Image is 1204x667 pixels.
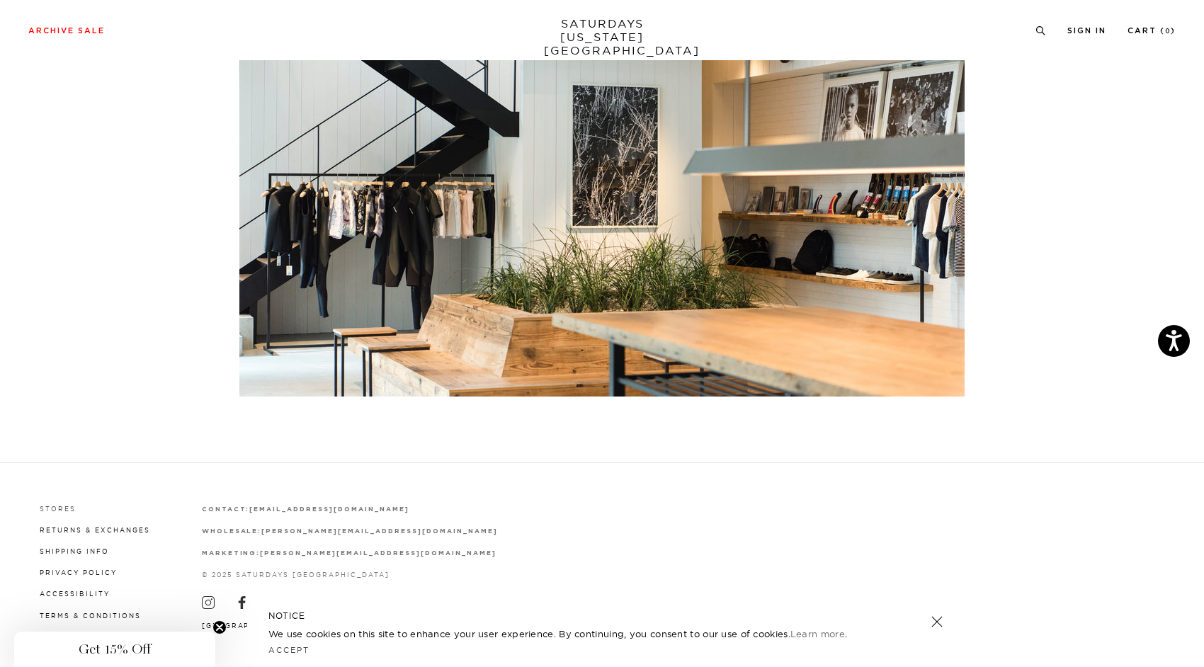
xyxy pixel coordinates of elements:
a: [PERSON_NAME][EMAIL_ADDRESS][DOMAIN_NAME] [261,527,497,535]
a: Accept [268,645,309,655]
a: Stores [40,505,76,513]
strong: [PERSON_NAME][EMAIL_ADDRESS][DOMAIN_NAME] [261,528,497,535]
a: Cart (0) [1128,27,1176,35]
button: Close teaser [212,620,227,634]
a: Terms & Conditions [40,612,141,620]
a: Archive Sale [28,27,105,35]
strong: contact: [202,506,250,513]
strong: wholesale: [202,528,262,535]
a: Accessibility [40,590,110,598]
a: [PERSON_NAME][EMAIL_ADDRESS][DOMAIN_NAME] [260,549,496,557]
p: © 2025 Saturdays [GEOGRAPHIC_DATA] [202,569,498,580]
small: 0 [1165,28,1171,35]
h5: NOTICE [268,610,936,622]
strong: marketing: [202,550,261,557]
a: SATURDAYS[US_STATE][GEOGRAPHIC_DATA] [544,17,661,57]
div: Get 15% OffClose teaser [14,632,215,667]
a: Learn more [790,628,845,639]
span: Get 15% Off [79,641,151,658]
strong: [EMAIL_ADDRESS][DOMAIN_NAME] [249,506,409,513]
strong: [PERSON_NAME][EMAIL_ADDRESS][DOMAIN_NAME] [260,550,496,557]
a: Returns & Exchanges [40,526,150,534]
a: Shipping Info [40,547,109,555]
a: [EMAIL_ADDRESS][DOMAIN_NAME] [249,505,409,513]
a: Privacy Policy [40,569,117,576]
p: We use cookies on this site to enhance your user experience. By continuing, you consent to our us... [268,627,885,641]
a: Sign In [1067,27,1106,35]
button: [GEOGRAPHIC_DATA] (USD $) [202,620,347,631]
